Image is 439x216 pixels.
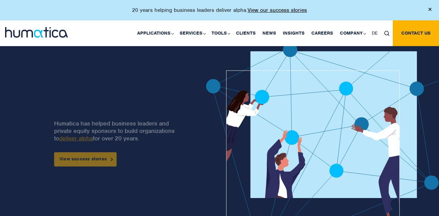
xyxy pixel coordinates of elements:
a: deliver alpha [59,135,93,142]
a: Contact us [393,20,439,46]
a: Tools [208,20,233,46]
a: Insights [279,20,308,46]
img: logo [5,27,68,38]
a: View our success stories [248,7,307,14]
a: View success stories [54,152,116,166]
a: Company [336,20,368,46]
a: Clients [233,20,259,46]
a: DE [368,20,381,46]
img: search_icon [384,31,389,36]
span: DE [372,30,378,36]
p: 20 years helping business leaders deliver alpha. [132,7,307,14]
a: News [259,20,279,46]
p: Humatica has helped business leaders and private equity sponsors to build organizations to for ov... [54,120,182,142]
img: arrowicon [111,158,113,161]
a: Services [176,20,208,46]
a: Applications [134,20,176,46]
a: Careers [308,20,336,46]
